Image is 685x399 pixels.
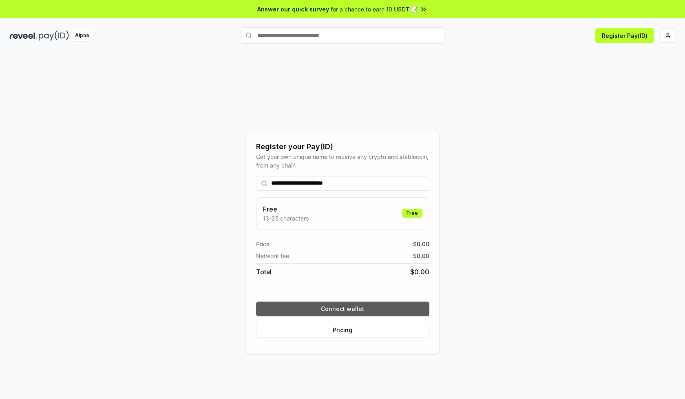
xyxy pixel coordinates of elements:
div: Register your Pay(ID) [256,141,429,152]
span: Network fee [256,251,289,260]
span: $ 0.00 [410,267,429,277]
span: Price [256,240,270,248]
h3: Free [263,204,309,214]
span: for a chance to earn 10 USDT 📝 [331,5,418,13]
img: reveel_dark [10,31,37,41]
p: 13-25 characters [263,214,309,223]
button: Pricing [256,323,429,337]
span: Answer our quick survey [257,5,329,13]
button: Register Pay(ID) [595,28,654,43]
span: Total [256,267,272,277]
div: Get your own unique name to receive any crypto and stablecoin, from any chain [256,152,429,170]
button: Connect wallet [256,302,429,316]
img: pay_id [39,31,69,41]
span: $ 0.00 [413,240,429,248]
div: Free [402,209,422,218]
div: Alpha [71,31,93,41]
span: $ 0.00 [413,251,429,260]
